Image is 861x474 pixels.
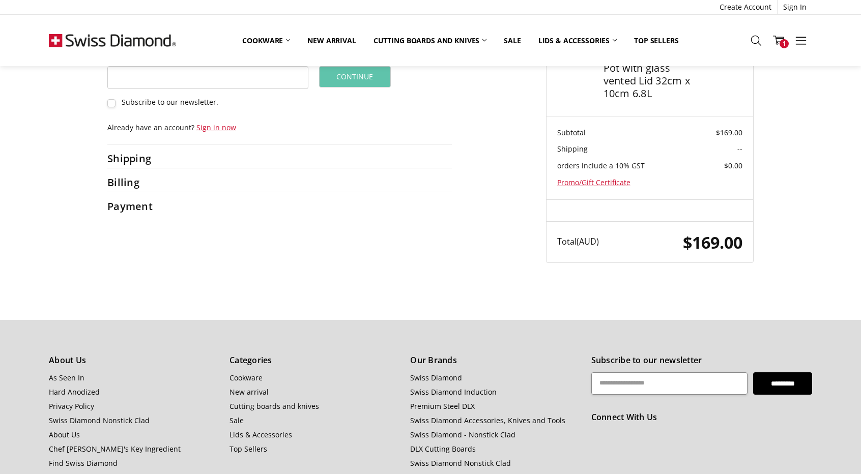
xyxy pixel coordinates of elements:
[107,152,171,165] h2: Shipping
[625,29,687,51] a: Top Sellers
[49,15,176,66] img: Free Shipping On Every Order
[557,161,645,170] span: orders include a 10% GST
[591,355,812,365] h5: Subscribe to our newsletter
[365,29,496,51] a: Cutting boards and knives
[780,39,789,48] span: 1
[410,373,462,382] a: Swiss Diamond
[49,401,94,411] a: Privacy Policy
[410,430,515,439] a: Swiss Diamond - Nonstick Clad
[49,458,118,468] a: Find Swiss Diamond
[299,29,364,51] a: New arrival
[410,355,580,365] h5: Our Brands
[107,176,171,189] h2: Billing
[683,231,742,253] span: $169.00
[49,355,218,365] h5: About Us
[229,430,292,439] a: Lids & Accessories
[234,29,299,51] a: Cookware
[495,29,529,51] a: Sale
[530,29,625,51] a: Lids & Accessories
[557,144,588,154] span: Shipping
[557,177,630,187] a: Promo/Gift Certificate
[49,373,84,382] a: As Seen In
[604,23,694,100] h4: 1 x Swiss Diamond HD Nonstick Casserole Braiser Pot with glass vented Lid 32cm x 10cm 6.8L
[107,122,452,133] p: Already have an account?
[49,430,80,439] a: About Us
[557,236,599,247] span: Total (AUD)
[410,401,475,411] a: Premium Steel DLX
[49,444,181,454] a: Chef [PERSON_NAME]'s Key Ingredient
[319,66,391,87] button: Continue
[196,123,236,132] a: Sign in now
[49,387,100,397] a: Hard Anodized
[229,416,244,425] a: Sale
[410,458,511,468] a: Swiss Diamond Nonstick Clad
[410,387,497,397] a: Swiss Diamond Induction
[591,412,812,422] h5: Connect With Us
[724,161,742,170] span: $0.00
[229,401,319,411] a: Cutting boards and knives
[767,27,790,53] a: 1
[229,444,267,454] a: Top Sellers
[49,416,150,425] a: Swiss Diamond Nonstick Clad
[716,128,742,137] span: $169.00
[229,373,263,382] a: Cookware
[557,128,586,137] span: Subtotal
[410,416,565,425] a: Swiss Diamond Accessories, Knives and Tools
[229,355,399,365] h5: Categories
[229,387,269,397] a: New arrival
[122,97,218,107] span: Subscribe to our newsletter.
[107,200,171,213] h2: Payment
[737,144,742,154] span: --
[410,444,476,454] a: DLX Cutting Boards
